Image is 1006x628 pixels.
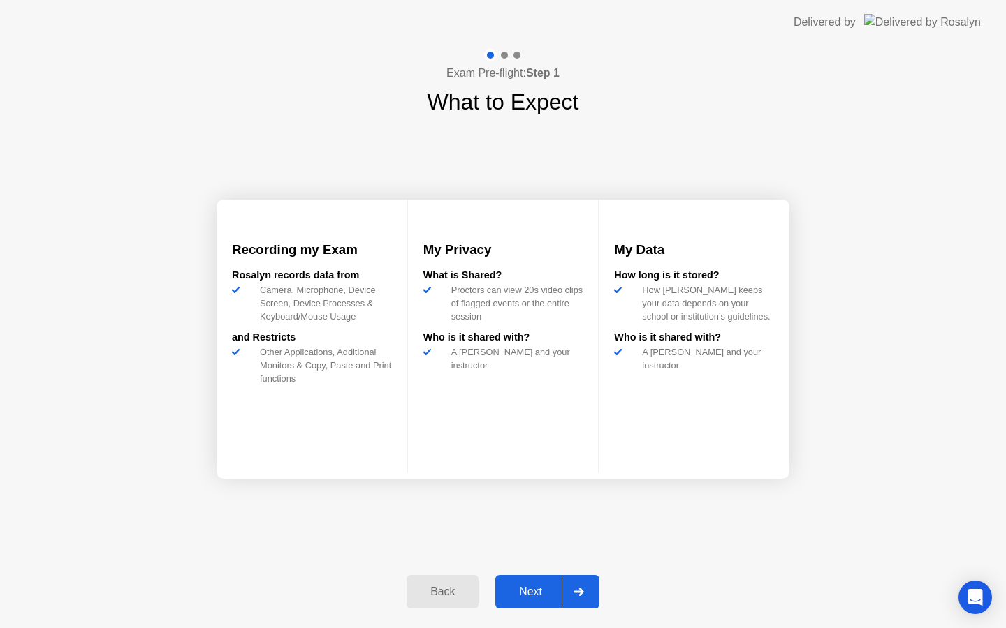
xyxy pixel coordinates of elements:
div: Back [411,585,474,598]
div: Delivered by [794,14,856,31]
div: Rosalyn records data from [232,268,392,283]
div: How [PERSON_NAME] keeps your data depends on your school or institution’s guidelines. [636,283,774,324]
div: Next [500,585,562,598]
b: Step 1 [526,67,560,79]
h3: My Privacy [423,240,583,260]
div: Who is it shared with? [423,330,583,345]
h4: Exam Pre-flight: [446,65,560,82]
h3: Recording my Exam [232,240,392,260]
button: Back [407,575,479,608]
button: Next [495,575,599,608]
div: A [PERSON_NAME] and your instructor [636,345,774,372]
div: A [PERSON_NAME] and your instructor [446,345,583,372]
div: What is Shared? [423,268,583,283]
div: How long is it stored? [614,268,774,283]
h3: My Data [614,240,774,260]
div: Proctors can view 20s video clips of flagged events or the entire session [446,283,583,324]
div: Other Applications, Additional Monitors & Copy, Paste and Print functions [254,345,392,386]
div: and Restricts [232,330,392,345]
h1: What to Expect [428,85,579,119]
div: Who is it shared with? [614,330,774,345]
img: Delivered by Rosalyn [864,14,981,30]
div: Open Intercom Messenger [958,581,992,614]
div: Camera, Microphone, Device Screen, Device Processes & Keyboard/Mouse Usage [254,283,392,324]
